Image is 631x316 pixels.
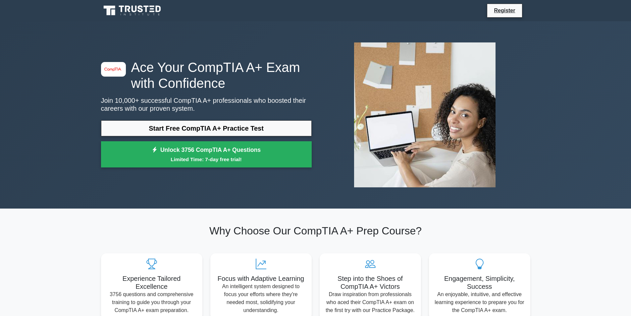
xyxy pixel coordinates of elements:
h5: Engagement, Simplicity, Success [434,275,525,290]
h5: Focus with Adaptive Learning [216,275,306,283]
a: Unlock 3756 CompTIA A+ QuestionsLimited Time: 7-day free trial! [101,141,312,168]
p: An intelligent system designed to focus your efforts where they're needed most, solidifying your ... [216,283,306,314]
p: An enjoyable, intuitive, and effective learning experience to prepare you for the CompTIA A+ exam. [434,290,525,314]
p: Join 10,000+ successful CompTIA A+ professionals who boosted their careers with our proven system. [101,96,312,112]
p: Draw inspiration from professionals who aced their CompTIA A+ exam on the first try with our Prac... [325,290,416,314]
h1: Ace Your CompTIA A+ Exam with Confidence [101,59,312,91]
p: 3756 questions and comprehensive training to guide you through your CompTIA A+ exam preparation. [106,290,197,314]
h5: Step into the Shoes of CompTIA A+ Victors [325,275,416,290]
a: Start Free CompTIA A+ Practice Test [101,120,312,136]
h2: Why Choose Our CompTIA A+ Prep Course? [101,224,530,237]
a: Register [490,6,519,15]
small: Limited Time: 7-day free trial! [109,156,303,163]
h5: Experience Tailored Excellence [106,275,197,290]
